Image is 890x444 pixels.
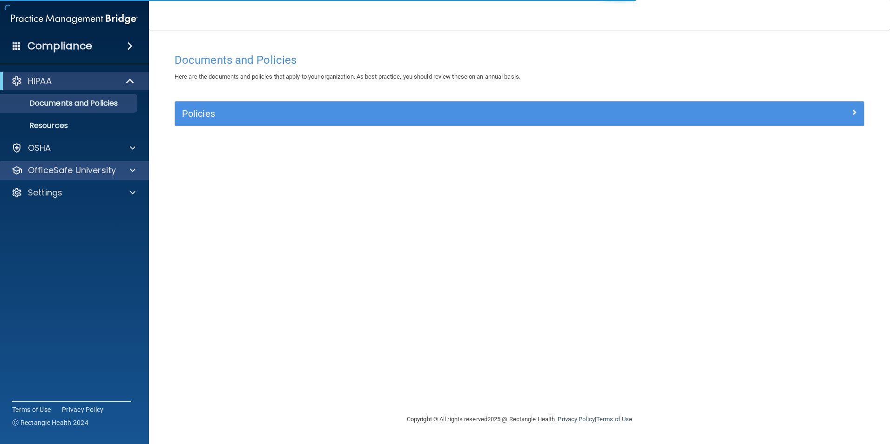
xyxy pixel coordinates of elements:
[175,54,864,66] h4: Documents and Policies
[28,75,52,87] p: HIPAA
[596,416,632,423] a: Terms of Use
[62,405,104,414] a: Privacy Policy
[28,165,116,176] p: OfficeSafe University
[11,142,135,154] a: OSHA
[28,142,51,154] p: OSHA
[12,405,51,414] a: Terms of Use
[11,10,138,28] img: PMB logo
[558,416,594,423] a: Privacy Policy
[11,165,135,176] a: OfficeSafe University
[28,187,62,198] p: Settings
[27,40,92,53] h4: Compliance
[12,418,88,427] span: Ⓒ Rectangle Health 2024
[175,73,520,80] span: Here are the documents and policies that apply to your organization. As best practice, you should...
[350,404,689,434] div: Copyright © All rights reserved 2025 @ Rectangle Health | |
[11,187,135,198] a: Settings
[182,106,857,121] a: Policies
[6,121,133,130] p: Resources
[6,99,133,108] p: Documents and Policies
[11,75,135,87] a: HIPAA
[182,108,685,119] h5: Policies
